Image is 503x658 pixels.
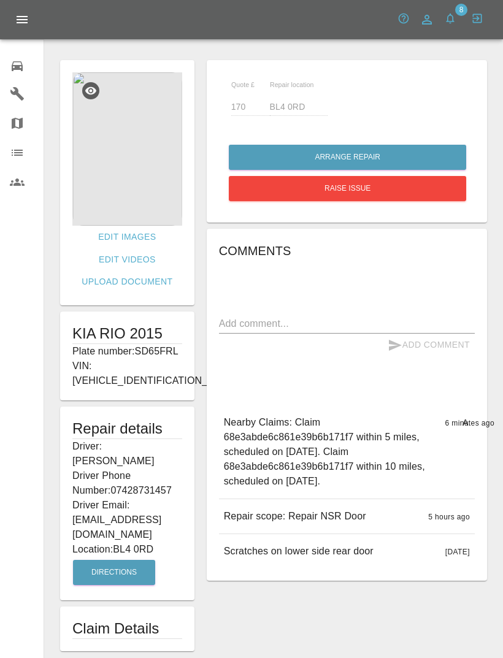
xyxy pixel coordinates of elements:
[229,145,466,170] button: Arrange Repair
[72,72,182,226] img: 9531f15e-4dd1-46f2-b49a-53a2e1983659
[224,509,366,524] p: Repair scope: Repair NSR Door
[428,513,470,521] span: 5 hours ago
[229,176,466,201] button: Raise issue
[72,324,182,343] h1: KIA RIO 2015
[72,542,182,557] p: Location: BL4 0RD
[270,81,314,88] span: Repair location
[72,344,182,359] p: Plate number: SD65FRL
[94,248,161,271] a: Edit Videos
[445,419,494,427] span: 6 minutes ago
[224,415,440,489] p: Nearby Claims: Claim 68e3abde6c861e39b6b171f7 within 5 miles, scheduled on [DATE]. Claim 68e3abde...
[445,548,470,556] span: [DATE]
[72,359,182,388] p: VIN: [VEHICLE_IDENTIFICATION_NUMBER]
[93,226,161,248] a: Edit Images
[7,5,37,34] button: Open drawer
[72,498,182,542] p: Driver Email: [EMAIL_ADDRESS][DOMAIN_NAME]
[77,270,177,293] a: Upload Document
[73,560,155,585] button: Directions
[72,619,182,638] h1: Claim Details
[231,81,255,88] span: Quote £
[224,544,374,559] p: Scratches on lower side rear door
[72,419,182,438] h5: Repair details
[463,416,470,429] p: Axioma
[455,4,467,16] span: 8
[72,439,182,469] p: Driver: [PERSON_NAME]
[219,241,475,261] h6: Comments
[72,469,182,498] p: Driver Phone Number: 07428731457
